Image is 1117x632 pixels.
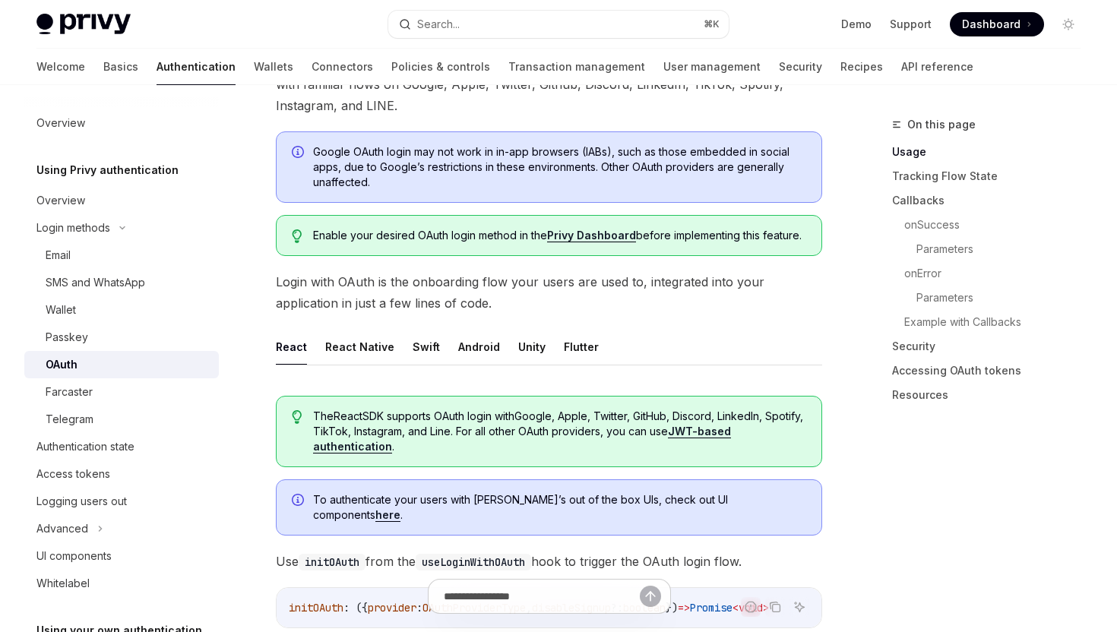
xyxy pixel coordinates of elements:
div: Farcaster [46,383,93,401]
a: User management [663,49,761,85]
a: Authentication [157,49,236,85]
a: Security [892,334,1093,359]
a: Telegram [24,406,219,433]
a: Access tokens [24,460,219,488]
span: Google OAuth login may not work in in-app browsers (IABs), such as those embedded in social apps,... [313,144,806,190]
button: Flutter [564,329,599,365]
a: Whitelabel [24,570,219,597]
a: Resources [892,383,1093,407]
div: Passkey [46,328,88,346]
div: Overview [36,114,85,132]
div: OAuth [46,355,78,374]
a: Callbacks [892,188,1093,213]
img: light logo [36,14,131,35]
button: React Native [325,329,394,365]
a: Transaction management [508,49,645,85]
span: Use from the hook to trigger the OAuth login flow. [276,551,822,572]
a: Wallets [254,49,293,85]
a: Basics [103,49,138,85]
span: Login with OAuth is the onboarding flow your users are used to, integrated into your application ... [276,271,822,314]
a: Example with Callbacks [904,310,1093,334]
button: Send message [640,586,661,607]
a: Parameters [916,237,1093,261]
a: Dashboard [950,12,1044,36]
a: Connectors [312,49,373,85]
button: React [276,329,307,365]
div: Wallet [46,301,76,319]
code: useLoginWithOAuth [416,554,531,570]
h5: Using Privy authentication [36,161,179,179]
a: Welcome [36,49,85,85]
div: Login methods [36,219,110,237]
a: SMS and WhatsApp [24,269,219,296]
div: Advanced [36,520,88,538]
div: Authentication state [36,438,134,456]
a: Security [779,49,822,85]
button: Unity [518,329,546,365]
a: Privy Dashboard [547,229,636,242]
a: Overview [24,187,219,214]
div: Access tokens [36,465,110,483]
span: On this page [907,115,976,134]
a: Farcaster [24,378,219,406]
div: Telegram [46,410,93,428]
div: Email [46,246,71,264]
span: To authenticate your users with [PERSON_NAME]’s out of the box UIs, check out UI components . [313,492,806,523]
a: onSuccess [904,213,1093,237]
div: SMS and WhatsApp [46,273,145,292]
a: Overview [24,109,219,137]
span: Dashboard [962,17,1020,32]
span: The React SDK supports OAuth login with Google, Apple, Twitter, GitHub, Discord, LinkedIn, Spotif... [313,409,806,454]
a: Accessing OAuth tokens [892,359,1093,383]
a: Passkey [24,324,219,351]
div: UI components [36,547,112,565]
svg: Info [292,494,307,509]
button: Toggle dark mode [1056,12,1081,36]
button: Swift [413,329,440,365]
a: Tracking Flow State [892,164,1093,188]
button: Search...⌘K [388,11,728,38]
svg: Tip [292,410,302,424]
a: Parameters [916,286,1093,310]
button: Android [458,329,500,365]
svg: Info [292,146,307,161]
a: Recipes [840,49,883,85]
span: Enable your desired OAuth login method in the before implementing this feature. [313,228,806,243]
a: Logging users out [24,488,219,515]
a: Demo [841,17,872,32]
a: OAuth [24,351,219,378]
a: Usage [892,140,1093,164]
a: onError [904,261,1093,286]
a: Support [890,17,932,32]
a: here [375,508,400,522]
div: Whitelabel [36,574,90,592]
a: API reference [901,49,973,85]
a: Authentication state [24,433,219,460]
a: Email [24,242,219,269]
a: Policies & controls [391,49,490,85]
span: ⌘ K [704,18,720,30]
div: Overview [36,191,85,210]
svg: Tip [292,229,302,243]
div: Search... [417,15,460,33]
code: initOAuth [299,554,365,570]
a: Wallet [24,296,219,324]
a: UI components [24,542,219,570]
div: Logging users out [36,492,127,510]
